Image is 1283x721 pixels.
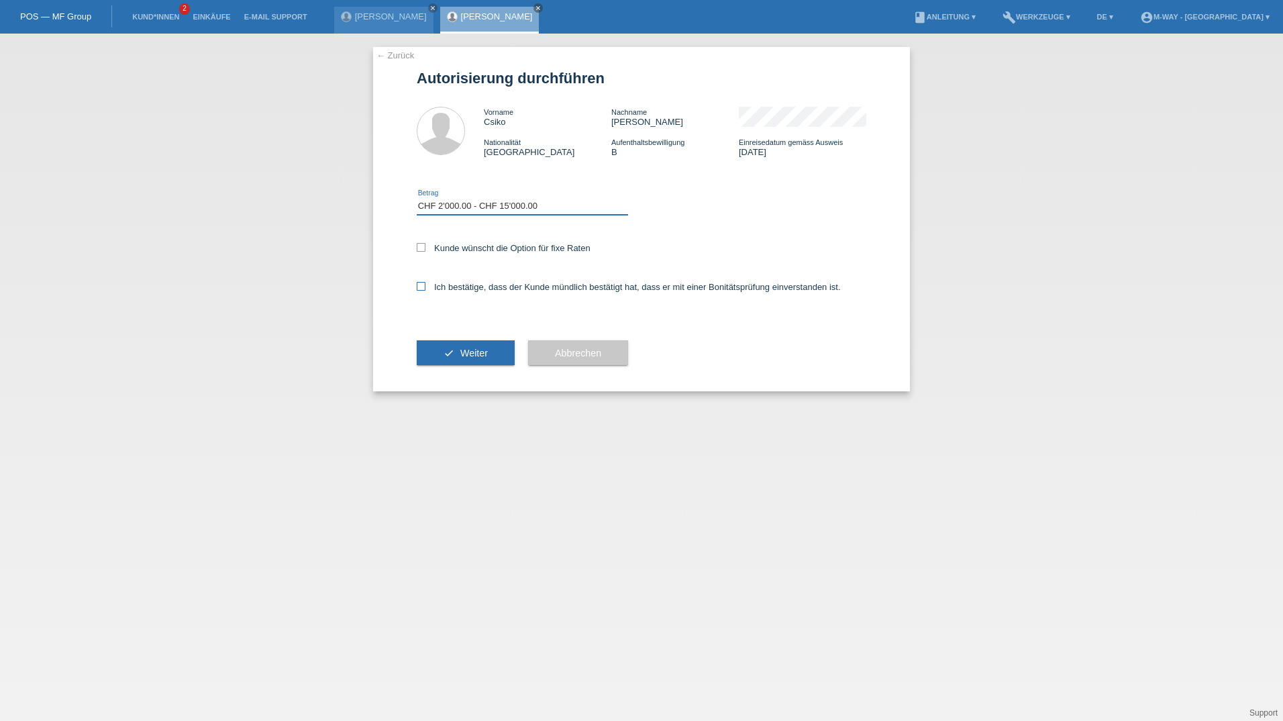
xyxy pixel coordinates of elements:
[417,243,591,253] label: Kunde wünscht die Option für fixe Raten
[428,3,438,13] a: close
[444,348,454,358] i: check
[1090,13,1120,21] a: DE ▾
[417,282,841,292] label: Ich bestätige, dass der Kunde mündlich bestätigt hat, dass er mit einer Bonitätsprüfung einversta...
[555,348,601,358] span: Abbrechen
[417,70,866,87] h1: Autorisierung durchführen
[528,340,628,366] button: Abbrechen
[611,107,739,127] div: [PERSON_NAME]
[20,11,91,21] a: POS — MF Group
[484,138,521,146] span: Nationalität
[179,3,190,15] span: 2
[1003,11,1016,24] i: build
[186,13,237,21] a: Einkäufe
[533,3,543,13] a: close
[484,137,611,157] div: [GEOGRAPHIC_DATA]
[484,107,611,127] div: Csiko
[1133,13,1276,21] a: account_circlem-way - [GEOGRAPHIC_DATA] ▾
[1140,11,1153,24] i: account_circle
[1249,708,1278,718] a: Support
[535,5,542,11] i: close
[611,137,739,157] div: B
[484,108,513,116] span: Vorname
[739,138,843,146] span: Einreisedatum gemäss Ausweis
[376,50,414,60] a: ← Zurück
[907,13,982,21] a: bookAnleitung ▾
[125,13,186,21] a: Kund*innen
[996,13,1077,21] a: buildWerkzeuge ▾
[913,11,927,24] i: book
[355,11,427,21] a: [PERSON_NAME]
[238,13,314,21] a: E-Mail Support
[429,5,436,11] i: close
[461,11,533,21] a: [PERSON_NAME]
[611,108,647,116] span: Nachname
[460,348,488,358] span: Weiter
[417,340,515,366] button: check Weiter
[739,137,866,157] div: [DATE]
[611,138,684,146] span: Aufenthaltsbewilligung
